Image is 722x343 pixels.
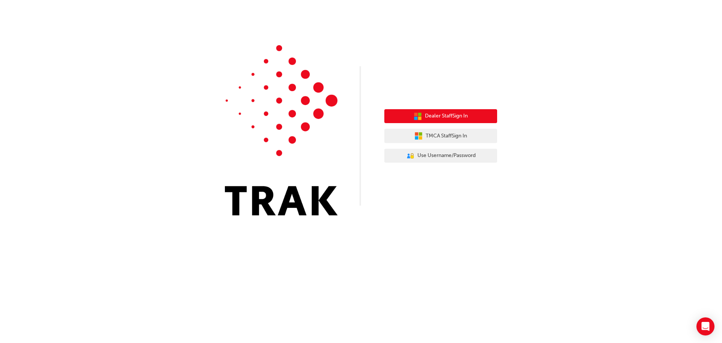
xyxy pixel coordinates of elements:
[696,317,714,335] div: Open Intercom Messenger
[417,151,476,160] span: Use Username/Password
[426,132,467,140] span: TMCA Staff Sign In
[384,109,497,123] button: Dealer StaffSign In
[225,45,338,215] img: Trak
[384,129,497,143] button: TMCA StaffSign In
[425,112,468,120] span: Dealer Staff Sign In
[384,149,497,163] button: Use Username/Password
